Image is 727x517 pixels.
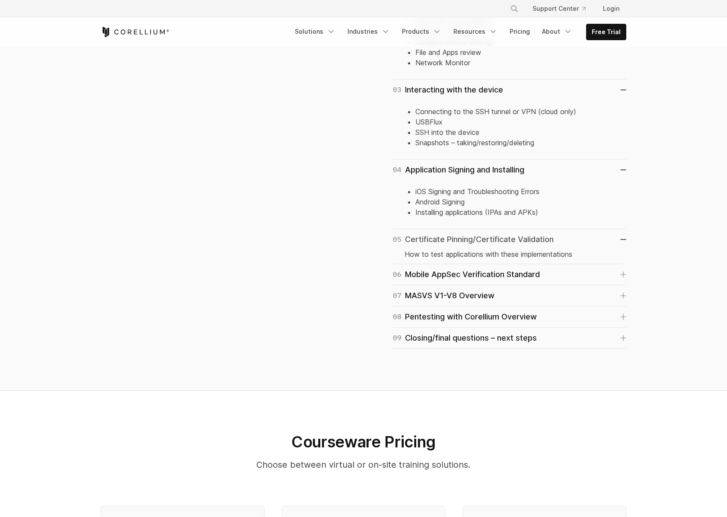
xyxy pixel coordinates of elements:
li: Network Monitor [415,57,615,68]
a: 03Interacting with the device [393,84,626,96]
a: 09Closing/final questions – next steps [393,332,626,344]
a: Login [596,1,626,16]
p: Choose between virtual or on-site training solutions. [191,458,536,471]
a: Support Center [526,1,593,16]
a: 07MASVS V1-V8 Overview [393,290,626,302]
div: Pentesting with Corellium Overview [393,311,537,323]
li: Android Signing [415,197,615,207]
p: How to test applications with these implementations [405,249,615,259]
span: 08 [393,311,402,323]
div: Mobile AppSec Verification Standard [393,268,540,281]
div: Navigation Menu [290,24,626,40]
a: 05Certificate Pinning/Certificate Validation [393,233,626,246]
div: Closing/final questions – next steps [393,332,537,344]
a: Pricing [504,24,535,39]
span: 06 [393,268,402,281]
span: 07 [393,290,402,302]
a: 06Mobile AppSec Verification Standard [393,268,626,281]
li: Connecting to the SSH tunnel or VPN (cloud only) [415,106,615,117]
li: USBFlux [415,117,615,127]
a: Solutions [290,24,341,39]
li: File and Apps review [415,47,615,57]
a: Free Trial [587,24,626,40]
a: Corellium Home [101,27,169,37]
a: 08Pentesting with Corellium Overview [393,311,626,323]
li: Snapshots – taking/restoring/deleting [415,137,615,148]
div: Certificate Pinning/Certificate Validation [393,233,554,246]
div: Application Signing and Installing [393,164,524,176]
span: 09 [393,332,402,344]
a: 04Application Signing and Installing [393,164,626,176]
div: Interacting with the device [393,84,503,96]
a: About [537,24,577,39]
li: Installing applications (IPAs and APKs) [415,207,615,217]
div: Navigation Menu [500,1,626,16]
div: MASVS V1-V8 Overview [393,290,494,302]
li: SSH into the device [415,127,615,137]
h2: Courseware Pricing [191,432,536,451]
button: Search [507,1,522,16]
span: 04 [393,164,402,176]
a: Resources [448,24,503,39]
span: 03 [393,84,402,96]
span: 05 [393,233,402,246]
a: Products [397,24,446,39]
a: Industries [342,24,395,39]
li: iOS Signing and Troubleshooting Errors [415,186,615,197]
